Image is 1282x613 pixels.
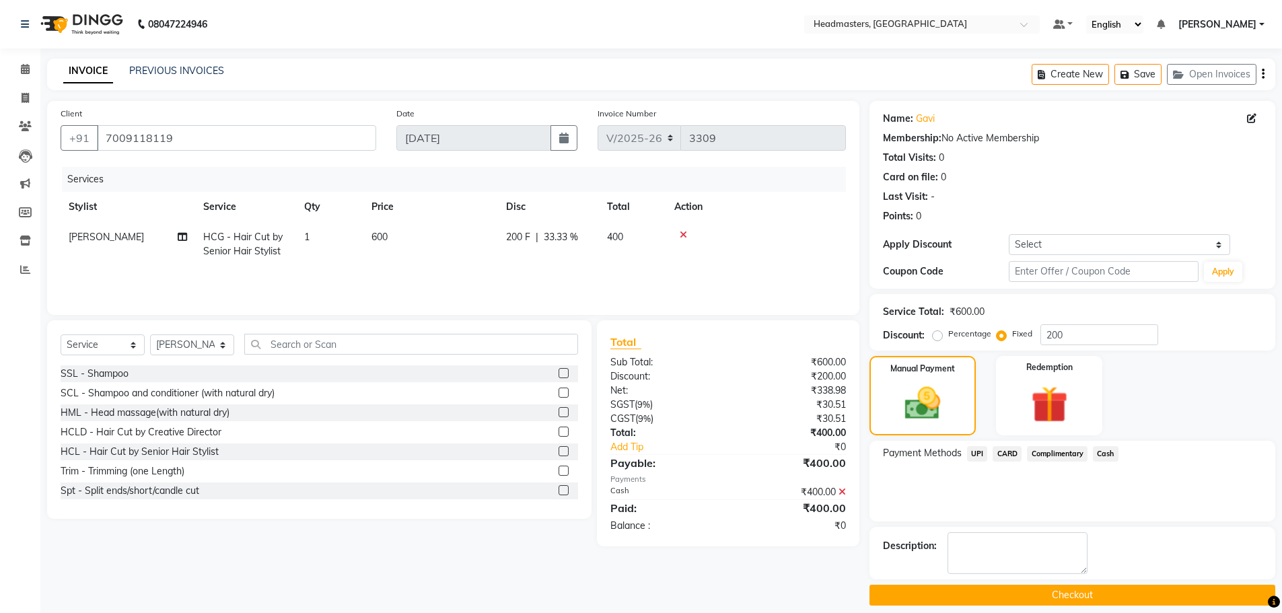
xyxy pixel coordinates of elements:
span: 9% [637,399,650,410]
a: PREVIOUS INVOICES [129,65,224,77]
div: ₹30.51 [728,412,856,426]
div: No Active Membership [883,131,1262,145]
div: Payments [610,474,845,485]
div: HCL - Hair Cut by Senior Hair Stylist [61,445,219,459]
div: Last Visit: [883,190,928,204]
b: 08047224946 [148,5,207,43]
button: Open Invoices [1167,64,1256,85]
div: ₹400.00 [728,485,856,499]
div: Services [62,167,856,192]
label: Percentage [948,328,991,340]
div: ₹400.00 [728,426,856,440]
button: Checkout [869,585,1275,606]
div: SSL - Shampoo [61,367,129,381]
div: ₹0 [750,440,856,454]
span: Total [610,335,641,349]
div: HCLD - Hair Cut by Creative Director [61,425,221,439]
div: 0 [916,209,921,223]
div: ₹0 [728,519,856,533]
img: _gift.svg [1020,382,1079,427]
th: Price [363,192,498,222]
div: ( ) [600,398,728,412]
span: 400 [607,231,623,243]
span: Complimentary [1027,446,1088,462]
th: Action [666,192,846,222]
div: ₹338.98 [728,384,856,398]
div: Total Visits: [883,151,936,165]
th: Disc [498,192,599,222]
span: CGST [610,412,635,425]
img: logo [34,5,127,43]
div: ( ) [600,412,728,426]
label: Redemption [1026,361,1073,373]
a: INVOICE [63,59,113,83]
button: +91 [61,125,98,151]
div: Name: [883,112,913,126]
div: ₹600.00 [728,355,856,369]
span: Payment Methods [883,446,962,460]
a: Gavi [916,112,935,126]
div: Card on file: [883,170,938,184]
input: Enter Offer / Coupon Code [1009,261,1199,282]
th: Stylist [61,192,195,222]
span: 1 [304,231,310,243]
span: [PERSON_NAME] [1178,17,1256,32]
div: 0 [939,151,944,165]
input: Search by Name/Mobile/Email/Code [97,125,376,151]
label: Manual Payment [890,363,955,375]
span: UPI [967,446,988,462]
th: Total [599,192,666,222]
div: Sub Total: [600,355,728,369]
button: Save [1114,64,1162,85]
div: Points: [883,209,913,223]
div: Total: [600,426,728,440]
div: Net: [600,384,728,398]
div: Service Total: [883,305,944,319]
div: ₹400.00 [728,455,856,471]
div: Cash [600,485,728,499]
div: Apply Discount [883,238,1009,252]
div: ₹400.00 [728,500,856,516]
div: Balance : [600,519,728,533]
div: Paid: [600,500,728,516]
span: Cash [1093,446,1118,462]
div: - [931,190,935,204]
label: Fixed [1012,328,1032,340]
div: ₹200.00 [728,369,856,384]
th: Qty [296,192,363,222]
div: SCL - Shampoo and conditioner (with natural dry) [61,386,275,400]
span: [PERSON_NAME] [69,231,144,243]
button: Create New [1032,64,1109,85]
label: Date [396,108,415,120]
span: CARD [993,446,1022,462]
span: 9% [638,413,651,424]
span: | [536,230,538,244]
div: 0 [941,170,946,184]
div: Coupon Code [883,264,1009,279]
div: Description: [883,539,937,553]
div: Discount: [600,369,728,384]
label: Invoice Number [598,108,656,120]
span: HCG - Hair Cut by Senior Hair Stylist [203,231,283,257]
th: Service [195,192,296,222]
span: 200 F [506,230,530,244]
div: Discount: [883,328,925,342]
input: Search or Scan [244,334,578,355]
div: ₹600.00 [950,305,985,319]
button: Apply [1204,262,1242,282]
div: HML - Head massage(with natural dry) [61,406,229,420]
div: ₹30.51 [728,398,856,412]
span: 33.33 % [544,230,578,244]
div: Spt - Split ends/short/candle cut [61,484,199,498]
span: 600 [371,231,388,243]
div: Payable: [600,455,728,471]
img: _cash.svg [894,383,952,424]
span: SGST [610,398,635,410]
div: Trim - Trimming (one Length) [61,464,184,478]
div: Membership: [883,131,941,145]
a: Add Tip [600,440,749,454]
label: Client [61,108,82,120]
